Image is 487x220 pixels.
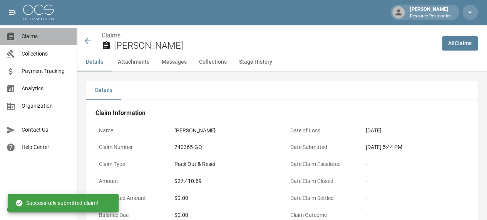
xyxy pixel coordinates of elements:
[102,32,120,39] a: Claims
[22,50,70,58] span: Collections
[156,53,193,71] button: Messages
[86,81,121,100] button: Details
[23,5,54,20] img: ocs-logo-white-transparent.png
[366,160,465,168] div: -
[174,211,274,219] div: $0.00
[102,31,436,40] nav: breadcrumb
[22,102,70,110] span: Organization
[95,191,165,206] p: Committed Amount
[287,191,356,206] p: Date Claim Settled
[77,53,487,71] div: anchor tabs
[366,143,465,151] div: [DATE] 5:44 PM
[174,160,216,168] div: Pack Out & Reset
[174,127,216,135] div: [PERSON_NAME]
[112,53,156,71] button: Attachments
[410,13,452,20] p: Resource Restoration
[366,194,465,202] div: -
[22,32,70,41] span: Claims
[5,5,20,20] button: open drawer
[174,143,202,151] div: 740365-GQ
[287,123,356,138] p: Date of Loss
[22,67,70,75] span: Payment Tracking
[77,53,112,71] button: Details
[114,40,436,51] h2: [PERSON_NAME]
[287,140,356,155] p: Date Submitted
[22,126,70,134] span: Contact Us
[22,85,70,93] span: Analytics
[7,206,70,213] div: © 2025 One Claim Solution
[407,5,455,19] div: [PERSON_NAME]
[95,174,165,189] p: Amount
[287,174,356,189] p: Date Claim Closed
[366,177,465,185] div: -
[233,53,278,71] button: Stage History
[95,109,469,117] h4: Claim Information
[95,140,165,155] p: Claim Number
[86,81,478,100] div: details tabs
[366,127,382,135] div: [DATE]
[174,194,274,202] div: $0.00
[22,143,70,151] span: Help Center
[442,36,478,51] a: AllClaims
[95,157,165,172] p: Claim Type
[287,157,356,172] p: Date Claim Escalated
[174,177,202,185] div: $27,410.89
[193,53,233,71] button: Collections
[366,211,465,219] div: -
[95,123,165,138] p: Name
[15,196,98,210] div: Successfully submitted claim!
